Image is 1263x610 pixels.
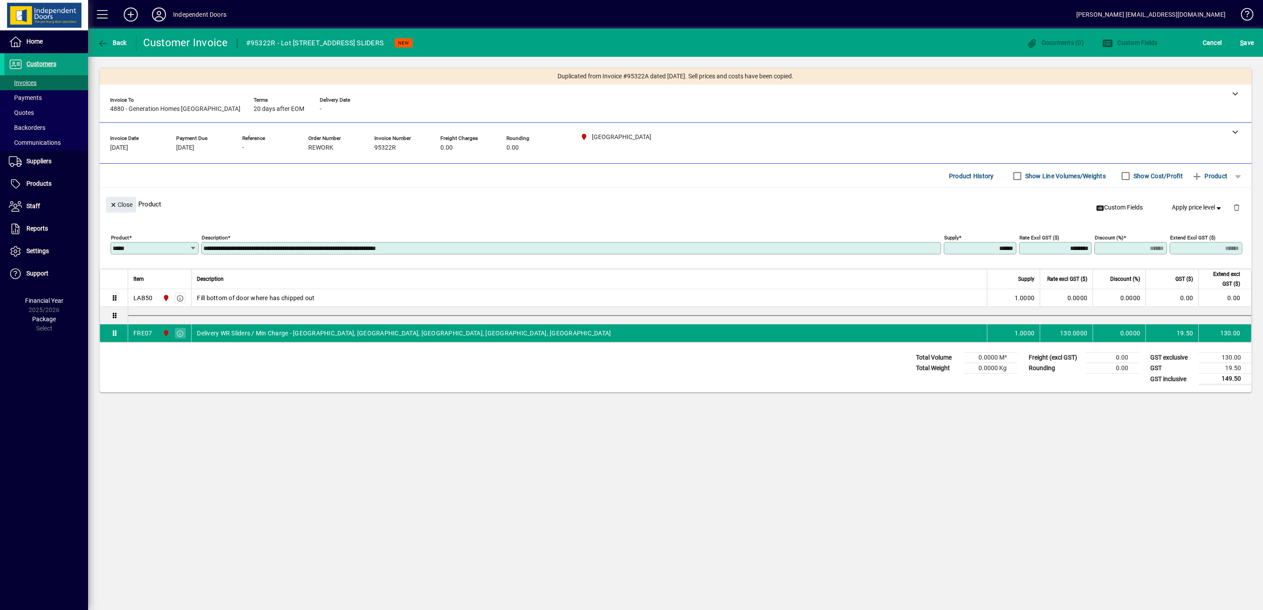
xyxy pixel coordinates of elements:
[1168,200,1226,216] button: Apply price level
[97,39,127,46] span: Back
[4,120,88,135] a: Backorders
[1198,289,1251,307] td: 0.00
[145,7,173,22] button: Profile
[1199,374,1252,385] td: 149.50
[1146,374,1199,385] td: GST inclusive
[1172,203,1223,212] span: Apply price level
[4,240,88,262] a: Settings
[1100,35,1160,51] button: Custom Fields
[374,144,396,151] span: 95322R
[1024,363,1086,374] td: Rounding
[26,202,40,209] span: Staff
[110,144,128,151] span: [DATE]
[912,363,964,374] td: Total Weight
[4,195,88,217] a: Staff
[1203,36,1222,50] span: Cancel
[1145,324,1198,342] td: 19.50
[4,31,88,53] a: Home
[32,316,56,323] span: Package
[308,144,333,151] span: REWORK
[506,144,519,151] span: 0.00
[160,293,170,303] span: Christchurch
[1200,35,1224,51] button: Cancel
[4,151,88,173] a: Suppliers
[197,294,314,302] span: Fill bottom of door where has chipped out
[176,144,194,151] span: [DATE]
[1198,324,1251,342] td: 130.00
[4,263,88,285] a: Support
[4,218,88,240] a: Reports
[1045,294,1087,302] div: 0.0000
[88,35,137,51] app-page-header-button: Back
[949,169,994,183] span: Product History
[1170,235,1215,241] mat-label: Extend excl GST ($)
[1024,35,1086,51] button: Documents (0)
[1187,168,1232,184] button: Product
[4,105,88,120] a: Quotes
[133,329,152,338] div: FRE07
[1199,363,1252,374] td: 19.50
[26,158,52,165] span: Suppliers
[110,198,133,212] span: Close
[1110,274,1140,284] span: Discount (%)
[9,94,42,101] span: Payments
[100,188,1252,220] div: Product
[26,247,49,254] span: Settings
[1093,200,1146,216] button: Custom Fields
[106,197,136,213] button: Close
[95,35,129,51] button: Back
[1192,169,1227,183] span: Product
[944,235,959,241] mat-label: Supply
[1027,39,1084,46] span: Documents (0)
[246,36,384,50] div: #95322R - Lot [STREET_ADDRESS] SLIDERS
[254,106,304,113] span: 20 days after EOM
[1238,35,1256,51] button: Save
[1086,363,1139,374] td: 0.00
[1204,269,1240,289] span: Extend excl GST ($)
[1145,289,1198,307] td: 0.00
[1015,329,1035,338] span: 1.0000
[1024,353,1086,363] td: Freight (excl GST)
[26,225,48,232] span: Reports
[1045,329,1087,338] div: 130.0000
[242,144,244,151] span: -
[117,7,145,22] button: Add
[1226,203,1247,211] app-page-header-button: Delete
[440,144,453,151] span: 0.00
[160,328,170,338] span: Christchurch
[1240,36,1254,50] span: ave
[1102,39,1158,46] span: Custom Fields
[202,235,228,241] mat-label: Description
[173,7,226,22] div: Independent Doors
[9,109,34,116] span: Quotes
[1019,235,1059,241] mat-label: Rate excl GST ($)
[1015,294,1035,302] span: 1.0000
[1199,353,1252,363] td: 130.00
[1234,2,1252,30] a: Knowledge Base
[4,90,88,105] a: Payments
[110,106,240,113] span: 4880 - Generation Homes [GEOGRAPHIC_DATA]
[4,173,88,195] a: Products
[143,36,228,50] div: Customer Invoice
[4,135,88,150] a: Communications
[1018,274,1034,284] span: Supply
[104,200,138,208] app-page-header-button: Close
[1146,363,1199,374] td: GST
[1047,274,1087,284] span: Rate excl GST ($)
[25,297,63,304] span: Financial Year
[1096,203,1143,212] span: Custom Fields
[1226,197,1247,218] button: Delete
[9,124,45,131] span: Backorders
[9,79,37,86] span: Invoices
[197,274,224,284] span: Description
[26,60,56,67] span: Customers
[964,353,1017,363] td: 0.0000 M³
[1146,353,1199,363] td: GST exclusive
[197,329,611,338] span: Delivery WR Sliders / Min Charge - [GEOGRAPHIC_DATA], [GEOGRAPHIC_DATA], [GEOGRAPHIC_DATA], [GEOG...
[1095,235,1123,241] mat-label: Discount (%)
[398,40,409,46] span: NEW
[912,353,964,363] td: Total Volume
[1076,7,1226,22] div: [PERSON_NAME] [EMAIL_ADDRESS][DOMAIN_NAME]
[1175,274,1193,284] span: GST ($)
[26,270,48,277] span: Support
